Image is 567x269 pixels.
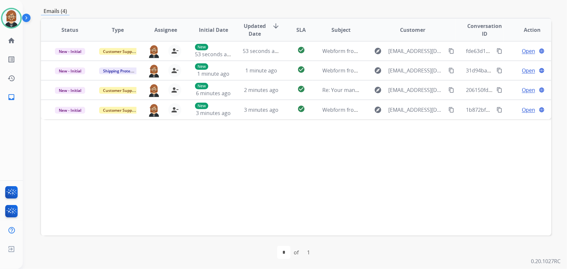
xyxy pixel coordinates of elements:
[522,106,535,114] span: Open
[522,67,535,74] span: Open
[448,107,454,113] mat-icon: content_copy
[244,106,279,113] span: 3 minutes ago
[99,87,141,94] span: Customer Support
[389,67,445,74] span: [EMAIL_ADDRESS][DOMAIN_NAME]
[195,44,208,50] p: New
[99,68,144,74] span: Shipping Protection
[7,37,15,45] mat-icon: home
[2,9,20,27] img: avatar
[112,26,124,34] span: Type
[197,70,229,77] span: 1 minute ago
[243,22,267,38] span: Updated Date
[171,106,179,114] mat-icon: person_remove
[171,47,179,55] mat-icon: person_remove
[55,107,85,114] span: New - Initial
[297,46,305,54] mat-icon: check_circle
[448,48,454,54] mat-icon: content_copy
[389,106,445,114] span: [EMAIL_ADDRESS][DOMAIN_NAME]
[195,63,208,70] p: New
[531,257,561,265] p: 0.20.1027RC
[55,68,85,74] span: New - Initial
[448,68,454,73] mat-icon: content_copy
[297,105,305,113] mat-icon: check_circle
[522,47,535,55] span: Open
[171,67,179,74] mat-icon: person_remove
[323,106,470,113] span: Webform from [EMAIL_ADDRESS][DOMAIN_NAME] on [DATE]
[466,106,563,113] span: 1b872bf7-8141-4ca4-afdd-8f4d2a239815
[7,56,15,63] mat-icon: list_alt
[294,249,299,256] div: of
[154,26,177,34] span: Assignee
[539,87,545,93] mat-icon: language
[496,107,502,113] mat-icon: content_copy
[99,48,141,55] span: Customer Support
[539,107,545,113] mat-icon: language
[323,67,470,74] span: Webform from [EMAIL_ADDRESS][DOMAIN_NAME] on [DATE]
[99,107,141,114] span: Customer Support
[323,86,450,94] span: Re: Your manufacturer's warranty may still be active
[296,26,306,34] span: SLA
[148,103,161,117] img: agent-avatar
[466,47,563,55] span: fde63d18-5cfd-4659-83f4-7ae47e5b75bc
[272,22,280,30] mat-icon: arrow_downward
[374,106,382,114] mat-icon: explore
[41,7,70,15] p: Emails (4)
[323,47,470,55] span: Webform from [EMAIL_ADDRESS][DOMAIN_NAME] on [DATE]
[496,68,502,73] mat-icon: content_copy
[331,26,351,34] span: Subject
[389,47,445,55] span: [EMAIL_ADDRESS][DOMAIN_NAME]
[55,48,85,55] span: New - Initial
[196,109,231,117] span: 3 minutes ago
[195,83,208,89] p: New
[297,66,305,73] mat-icon: check_circle
[243,47,281,55] span: 53 seconds ago
[7,93,15,101] mat-icon: inbox
[539,68,545,73] mat-icon: language
[504,19,551,41] th: Action
[539,48,545,54] mat-icon: language
[522,86,535,94] span: Open
[148,45,161,58] img: agent-avatar
[400,26,426,34] span: Customer
[244,86,279,94] span: 2 minutes ago
[297,85,305,93] mat-icon: check_circle
[196,90,231,97] span: 6 minutes ago
[374,86,382,94] mat-icon: explore
[374,67,382,74] mat-icon: explore
[148,83,161,97] img: agent-avatar
[448,87,454,93] mat-icon: content_copy
[7,74,15,82] mat-icon: history
[171,86,179,94] mat-icon: person_remove
[496,87,502,93] mat-icon: content_copy
[245,67,277,74] span: 1 minute ago
[195,51,233,58] span: 53 seconds ago
[61,26,78,34] span: Status
[374,47,382,55] mat-icon: explore
[496,48,502,54] mat-icon: content_copy
[389,86,445,94] span: [EMAIL_ADDRESS][DOMAIN_NAME]
[466,22,503,38] span: Conversation ID
[55,87,85,94] span: New - Initial
[199,26,228,34] span: Initial Date
[302,246,315,259] div: 1
[148,64,161,78] img: agent-avatar
[195,103,208,109] p: New
[466,86,561,94] span: 206150fd-fbc7-4a72-bfaf-d0bdf73509da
